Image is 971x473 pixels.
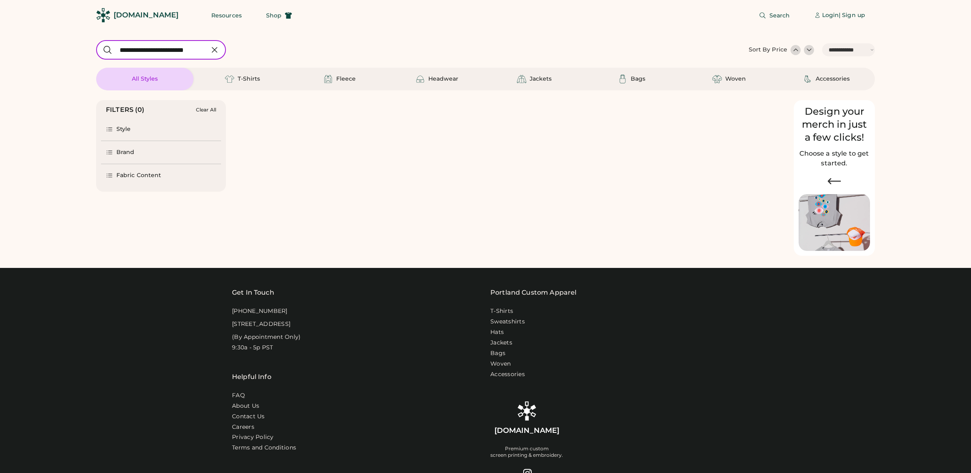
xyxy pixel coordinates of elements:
[490,307,513,315] a: T-Shirts
[490,360,511,368] a: Woven
[494,426,559,436] div: [DOMAIN_NAME]
[238,75,260,83] div: T-Shirts
[96,8,110,22] img: Rendered Logo - Screens
[415,74,425,84] img: Headwear Icon
[517,74,526,84] img: Jackets Icon
[336,75,356,83] div: Fleece
[196,107,216,113] div: Clear All
[530,75,552,83] div: Jackets
[232,307,288,315] div: [PHONE_NUMBER]
[256,7,302,24] button: Shop
[232,444,296,452] div: Terms and Conditions
[618,74,627,84] img: Bags Icon
[202,7,251,24] button: Resources
[116,125,131,133] div: Style
[490,328,504,336] a: Hats
[799,149,870,168] h2: Choose a style to get started.
[517,401,537,421] img: Rendered Logo - Screens
[822,11,839,19] div: Login
[225,74,234,84] img: T-Shirts Icon
[114,10,178,20] div: [DOMAIN_NAME]
[490,288,576,297] a: Portland Custom Apparel
[490,445,563,458] div: Premium custom screen printing & embroidery.
[490,349,505,357] a: Bags
[232,344,273,352] div: 9:30a - 5p PST
[232,333,301,341] div: (By Appointment Only)
[816,75,850,83] div: Accessories
[106,105,145,115] div: FILTERS (0)
[490,339,512,347] a: Jackets
[232,402,259,410] a: About Us
[749,46,787,54] div: Sort By Price
[428,75,458,83] div: Headwear
[232,288,274,297] div: Get In Touch
[323,74,333,84] img: Fleece Icon
[631,75,645,83] div: Bags
[803,74,812,84] img: Accessories Icon
[232,413,265,421] a: Contact Us
[266,13,281,18] span: Shop
[490,318,525,326] a: Sweatshirts
[116,148,135,156] div: Brand
[769,13,790,18] span: Search
[232,372,271,382] div: Helpful Info
[799,105,870,144] div: Design your merch in just a few clicks!
[839,11,865,19] div: | Sign up
[490,370,525,379] a: Accessories
[749,7,800,24] button: Search
[725,75,746,83] div: Woven
[132,75,158,83] div: All Styles
[116,171,161,180] div: Fabric Content
[232,423,254,431] a: Careers
[232,392,245,400] a: FAQ
[712,74,722,84] img: Woven Icon
[232,320,290,328] div: [STREET_ADDRESS]
[799,194,870,251] img: Image of Lisa Congdon Eye Print on T-Shirt and Hat
[232,433,274,441] a: Privacy Policy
